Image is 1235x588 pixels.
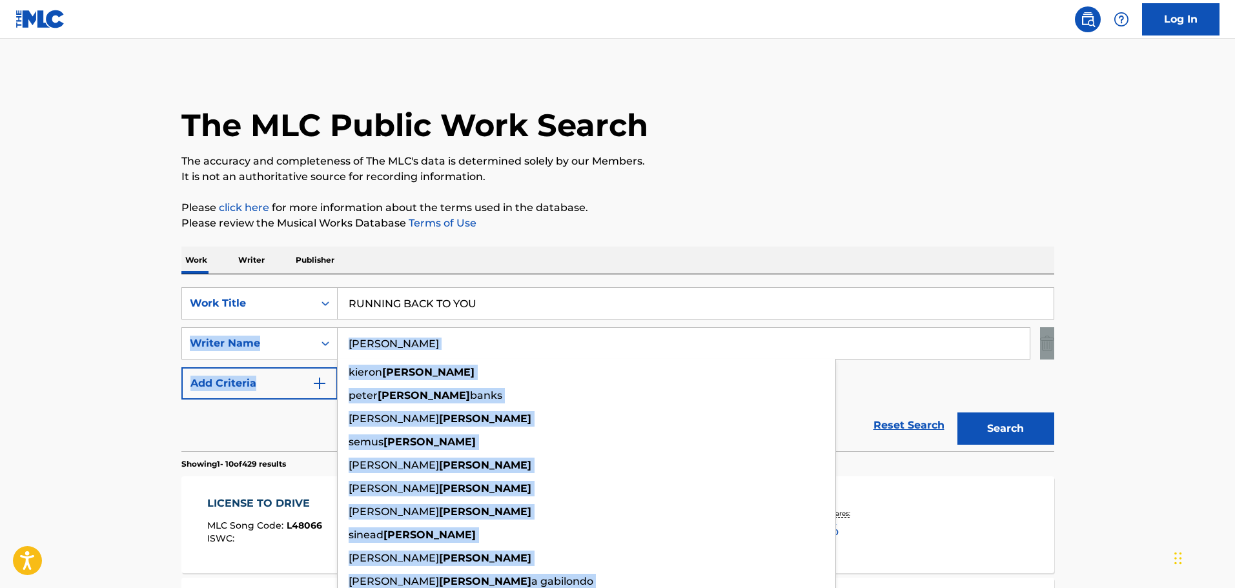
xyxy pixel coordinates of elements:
[181,200,1054,216] p: Please for more information about the terms used in the database.
[207,532,238,544] span: ISWC :
[287,520,322,531] span: L48066
[349,459,439,471] span: [PERSON_NAME]
[207,496,322,511] div: LICENSE TO DRIVE
[439,575,531,587] strong: [PERSON_NAME]
[349,482,439,494] span: [PERSON_NAME]
[439,482,531,494] strong: [PERSON_NAME]
[1080,12,1096,27] img: search
[1142,3,1220,35] a: Log In
[181,287,1054,451] form: Search Form
[383,436,476,448] strong: [PERSON_NAME]
[439,459,531,471] strong: [PERSON_NAME]
[181,106,648,145] h1: The MLC Public Work Search
[439,412,531,425] strong: [PERSON_NAME]
[349,389,378,401] span: peter
[1075,6,1101,32] a: Public Search
[349,505,439,518] span: [PERSON_NAME]
[1114,12,1129,27] img: help
[219,201,269,214] a: click here
[15,10,65,28] img: MLC Logo
[181,154,1054,169] p: The accuracy and completeness of The MLC's data is determined solely by our Members.
[382,366,475,378] strong: [PERSON_NAME]
[439,505,531,518] strong: [PERSON_NAME]
[1170,526,1235,588] iframe: Chat Widget
[378,389,470,401] strong: [PERSON_NAME]
[1108,6,1134,32] div: Help
[190,296,306,311] div: Work Title
[349,552,439,564] span: [PERSON_NAME]
[957,412,1054,445] button: Search
[1040,327,1054,360] img: Delete Criterion
[181,216,1054,231] p: Please review the Musical Works Database
[470,389,502,401] span: banks
[531,575,593,587] span: a gabilondo
[181,247,211,274] p: Work
[349,366,382,378] span: kieron
[383,529,476,541] strong: [PERSON_NAME]
[292,247,338,274] p: Publisher
[181,476,1054,573] a: LICENSE TO DRIVEMLC Song Code:L48066ISWC:Writers (2)[PERSON_NAME], [PERSON_NAME]Recording Artists...
[312,376,327,391] img: 9d2ae6d4665cec9f34b9.svg
[867,411,951,440] a: Reset Search
[1174,539,1182,578] div: Drag
[349,412,439,425] span: [PERSON_NAME]
[181,458,286,470] p: Showing 1 - 10 of 429 results
[349,529,383,541] span: sinead
[181,169,1054,185] p: It is not an authoritative source for recording information.
[207,520,287,531] span: MLC Song Code :
[349,575,439,587] span: [PERSON_NAME]
[234,247,269,274] p: Writer
[181,367,338,400] button: Add Criteria
[439,552,531,564] strong: [PERSON_NAME]
[190,336,306,351] div: Writer Name
[406,217,476,229] a: Terms of Use
[349,436,383,448] span: semus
